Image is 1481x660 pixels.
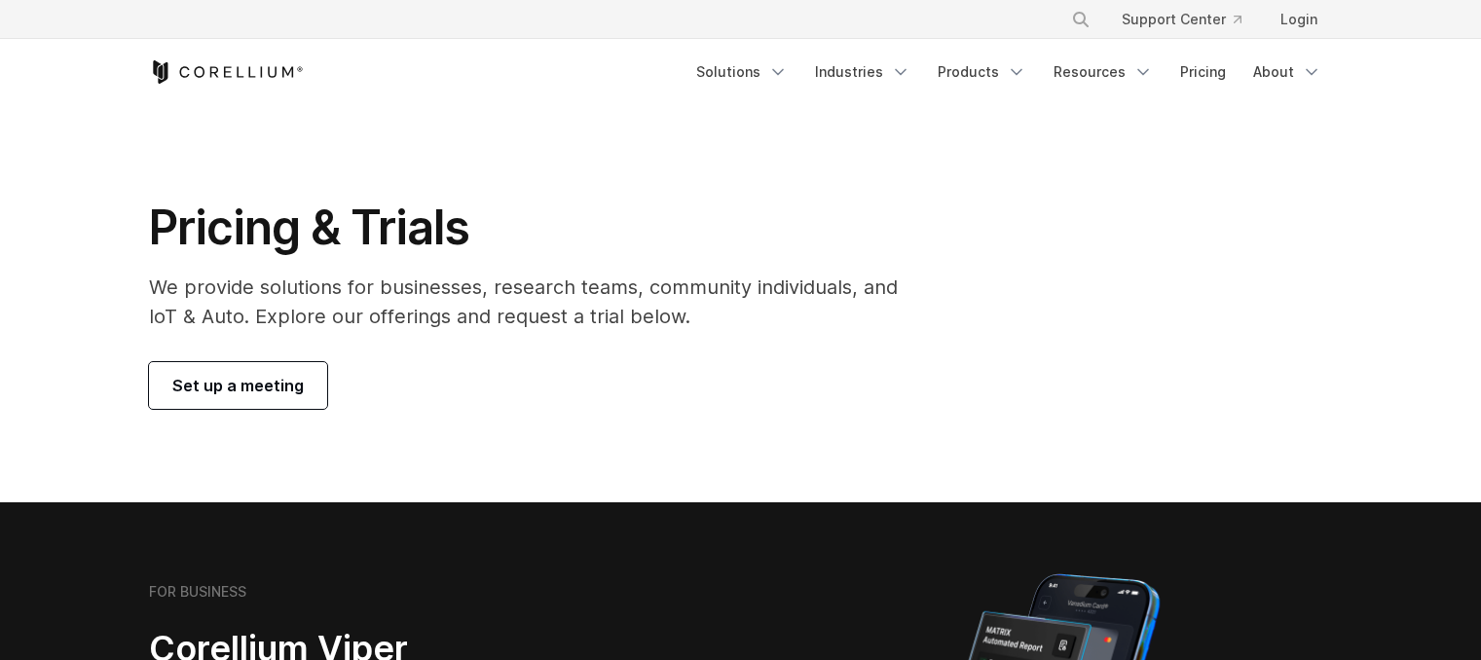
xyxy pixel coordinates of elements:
[1168,55,1238,90] a: Pricing
[1042,55,1165,90] a: Resources
[149,199,925,257] h1: Pricing & Trials
[1241,55,1333,90] a: About
[149,60,304,84] a: Corellium Home
[1048,2,1333,37] div: Navigation Menu
[149,273,925,331] p: We provide solutions for businesses, research teams, community individuals, and IoT & Auto. Explo...
[1265,2,1333,37] a: Login
[149,362,327,409] a: Set up a meeting
[803,55,922,90] a: Industries
[172,374,304,397] span: Set up a meeting
[149,583,246,601] h6: FOR BUSINESS
[685,55,1333,90] div: Navigation Menu
[926,55,1038,90] a: Products
[1063,2,1098,37] button: Search
[685,55,799,90] a: Solutions
[1106,2,1257,37] a: Support Center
